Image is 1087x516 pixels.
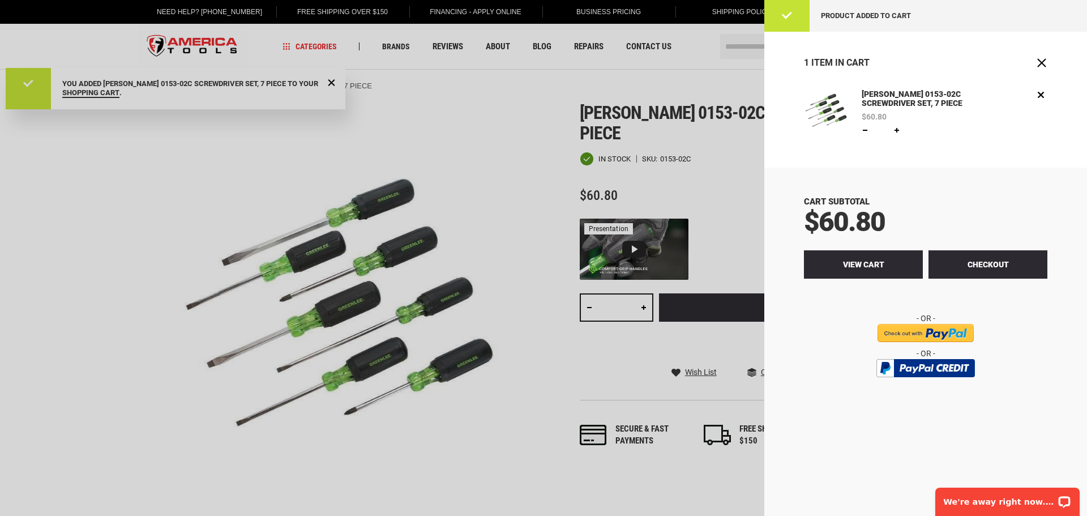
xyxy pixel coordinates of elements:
button: Close [1036,57,1047,69]
a: [PERSON_NAME] 0153-02C SCREWDRIVER SET, 7 PIECE [859,88,989,110]
span: 1 [804,57,809,68]
span: Product added to cart [821,11,911,20]
button: Checkout [928,250,1047,279]
span: $60.80 [804,206,885,238]
span: $60.80 [862,113,887,121]
img: btn_bml_text.png [883,380,968,393]
span: Cart Subtotal [804,197,870,207]
a: GREENLEE 0153-02C SCREWDRIVER SET, 7 PIECE [804,88,848,137]
iframe: LiveChat chat widget [928,480,1087,516]
img: GREENLEE 0153-02C SCREWDRIVER SET, 7 PIECE [804,88,848,133]
a: View Cart [804,250,923,279]
span: View Cart [843,260,884,269]
span: Item in Cart [811,57,870,68]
